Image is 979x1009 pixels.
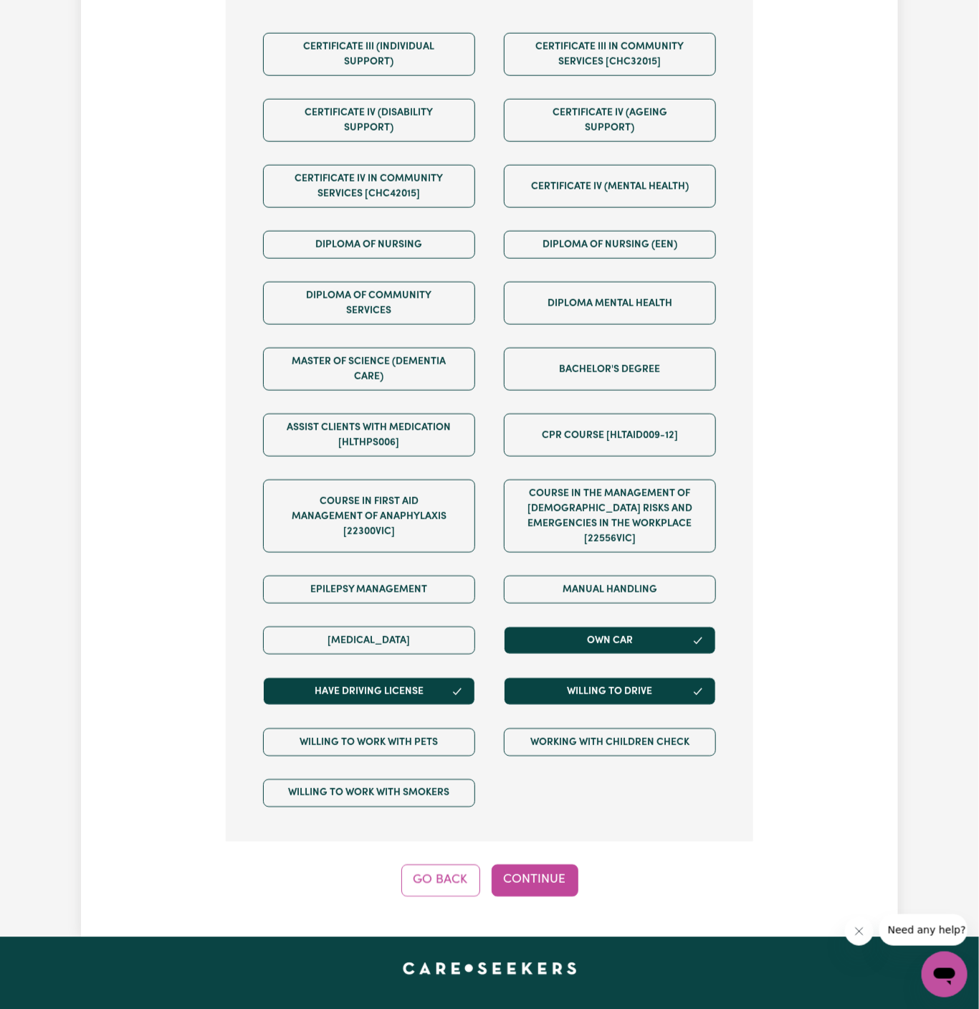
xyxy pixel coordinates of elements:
button: Epilepsy Management [263,576,475,604]
button: Certificate IV (Disability Support) [263,99,475,142]
button: Diploma of Nursing [263,231,475,259]
button: Willing to work with pets [263,729,475,757]
button: Own Car [504,627,716,655]
button: Certificate IV (Ageing Support) [504,99,716,142]
button: Have driving license [263,678,475,706]
button: Diploma Mental Health [504,282,716,325]
button: CPR Course [HLTAID009-12] [504,414,716,457]
button: Certificate III in Community Services [CHC32015] [504,33,716,76]
button: Assist clients with medication [HLTHPS006] [263,414,475,457]
iframe: Button to launch messaging window [922,952,968,998]
button: [MEDICAL_DATA] [263,627,475,655]
button: Manual Handling [504,576,716,604]
button: Diploma of Community Services [263,282,475,325]
a: Careseekers home page [403,963,577,975]
button: Master of Science (Dementia Care) [263,348,475,391]
button: Course in the Management of [DEMOGRAPHIC_DATA] Risks and Emergencies in the Workplace [22556VIC] [504,480,716,553]
button: Continue [492,865,578,896]
button: Willing to drive [504,678,716,706]
button: Certificate III (Individual Support) [263,33,475,76]
button: Go Back [401,865,480,896]
button: Certificate IV (Mental Health) [504,165,716,208]
iframe: Message from company [879,914,968,946]
button: Bachelor's Degree [504,348,716,391]
button: Course in First Aid Management of Anaphylaxis [22300VIC] [263,480,475,553]
button: Certificate IV in Community Services [CHC42015] [263,165,475,208]
button: Working with Children Check [504,729,716,757]
iframe: Close message [845,917,874,946]
button: Diploma of Nursing (EEN) [504,231,716,259]
button: Willing to work with smokers [263,780,475,807]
